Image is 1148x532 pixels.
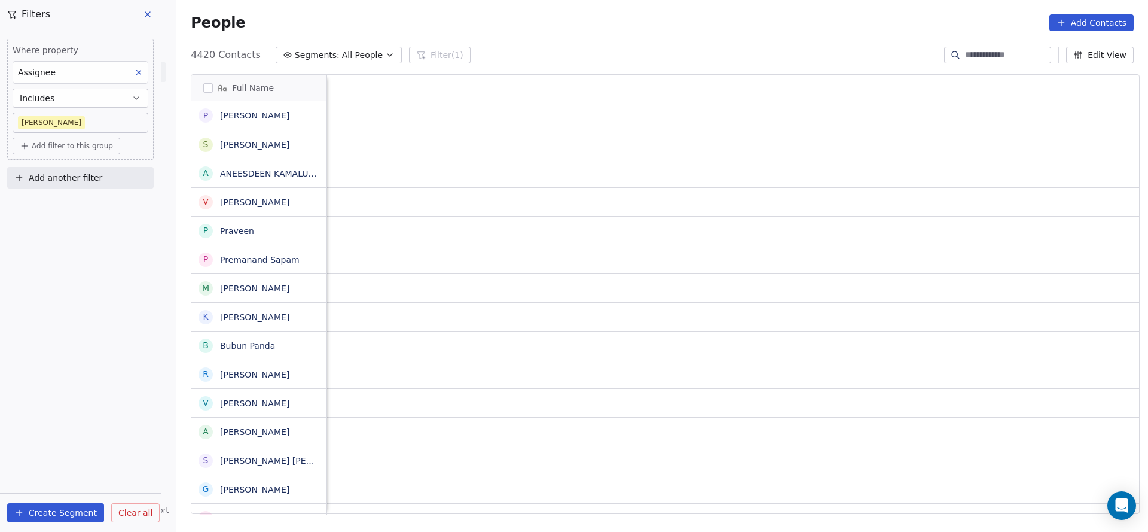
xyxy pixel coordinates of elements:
[191,75,326,101] div: Full Name
[203,425,209,438] div: A
[202,282,209,294] div: M
[191,14,245,32] span: People
[203,167,209,180] div: A
[203,397,209,409] div: v
[342,49,383,62] span: All People
[203,512,208,524] div: P
[220,341,275,351] a: Bubun Panda
[220,513,271,523] a: Palak Nayak
[220,226,254,236] a: Praveen
[203,110,208,122] div: P
[203,483,209,495] div: G
[220,312,289,322] a: [PERSON_NAME]
[220,169,331,178] a: ANEESDEEN KAMALUDEEN
[220,456,362,466] a: [PERSON_NAME] [PERSON_NAME]
[203,196,209,208] div: V
[203,138,209,151] div: S
[295,49,340,62] span: Segments:
[1049,14,1134,31] button: Add Contacts
[220,370,289,379] a: [PERSON_NAME]
[203,339,209,352] div: B
[203,368,209,381] div: R
[220,427,289,437] a: [PERSON_NAME]
[220,111,289,120] a: [PERSON_NAME]
[203,311,209,323] div: K
[220,284,289,293] a: [PERSON_NAME]
[203,454,209,467] div: S
[220,197,289,207] a: [PERSON_NAME]
[191,48,260,62] span: 4420 Contacts
[220,255,300,265] a: Premanand Sapam
[220,485,289,494] a: [PERSON_NAME]
[1066,47,1134,63] button: Edit View
[220,140,289,150] a: [PERSON_NAME]
[220,399,289,408] a: [PERSON_NAME]
[203,224,208,237] div: P
[1107,491,1136,520] div: Open Intercom Messenger
[191,101,327,515] div: grid
[232,82,274,94] span: Full Name
[409,47,471,63] button: Filter(1)
[203,253,208,266] div: P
